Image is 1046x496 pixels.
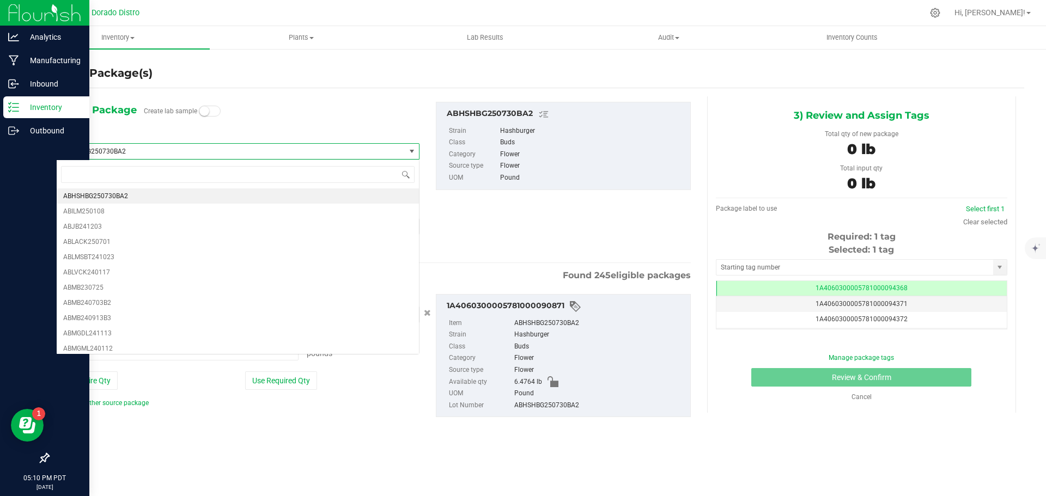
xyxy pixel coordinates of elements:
span: Inventory Counts [812,33,892,42]
div: ABHSHBG250730BA2 [514,317,685,329]
iframe: Resource center [11,409,44,442]
div: Buds [500,137,684,149]
span: Selected: 1 tag [829,244,894,255]
span: 1) New Package [56,102,137,118]
span: select [993,260,1007,275]
label: Strain [449,125,498,137]
span: 0 lb [847,140,875,158]
span: 245 [594,270,611,280]
div: 1A4060300005781000090871 [447,300,685,313]
a: Lab Results [393,26,577,49]
a: Clear selected [963,218,1007,226]
span: Plants [210,33,393,42]
a: Cancel [852,393,872,401]
p: Inventory [19,101,84,114]
span: Total input qty [840,164,883,172]
label: UOM [449,388,512,400]
label: Strain [449,329,512,341]
span: Lab Results [452,33,518,42]
span: Hi, [PERSON_NAME]! [954,8,1025,17]
p: Outbound [19,124,84,137]
span: Found eligible packages [563,269,691,282]
span: ABHSHBG250730BA2 [61,148,387,155]
a: Inventory Counts [761,26,944,49]
span: select [405,144,419,159]
a: Audit [577,26,761,49]
label: Category [449,149,498,161]
label: Available qty [449,376,512,388]
h4: Create Package(s) [48,65,153,81]
label: Source type [449,364,512,376]
p: Inbound [19,77,84,90]
span: 1A4060300005781000094372 [816,315,908,323]
div: Flower [500,149,684,161]
span: 3) Review and Assign Tags [794,107,929,124]
div: Pound [500,172,684,184]
button: Cancel button [421,305,434,321]
button: Use Required Qty [245,371,317,390]
a: Plants [210,26,393,49]
a: Select first 1 [966,205,1005,213]
span: El Dorado Distro [83,8,139,17]
span: 1A4060300005781000094368 [816,284,908,292]
span: Package label to use [716,205,777,212]
p: Analytics [19,30,84,44]
div: Pound [514,388,685,400]
span: 6.4764 lb [514,376,542,388]
label: UOM [449,172,498,184]
span: 1A4060300005781000094371 [816,300,908,308]
span: 0 lb [847,175,875,192]
div: Flower [514,364,685,376]
label: Create lab sample [144,103,197,119]
a: Inventory [26,26,210,49]
div: Hashburger [514,329,685,341]
div: Flower [500,160,684,172]
a: Add another source package [56,399,149,407]
div: Buds [514,341,685,353]
p: [DATE] [5,483,84,491]
label: Item [449,317,512,329]
p: Manufacturing [19,54,84,67]
inline-svg: Analytics [8,32,19,42]
span: Pounds [307,349,332,358]
div: ABHSHBG250730BA2 [514,400,685,412]
span: Total qty of new package [825,130,898,138]
label: Source type [449,160,498,172]
inline-svg: Inbound [8,78,19,89]
iframe: Resource center unread badge [32,407,45,420]
div: ABHSHBG250730BA2 [447,108,685,121]
div: Hashburger [500,125,684,137]
div: Manage settings [928,8,942,18]
inline-svg: Inventory [8,102,19,113]
button: Review & Confirm [751,368,971,387]
p: 05:10 PM PDT [5,473,84,483]
span: Inventory [26,33,210,42]
span: Audit [577,33,760,42]
label: Category [449,352,512,364]
div: Flower [514,352,685,364]
input: Starting tag number [716,260,993,275]
a: Manage package tags [829,354,894,362]
label: Class [449,137,498,149]
label: Class [449,341,512,353]
inline-svg: Manufacturing [8,55,19,66]
label: Lot Number [449,400,512,412]
span: Required: 1 tag [828,231,896,242]
inline-svg: Outbound [8,125,19,136]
